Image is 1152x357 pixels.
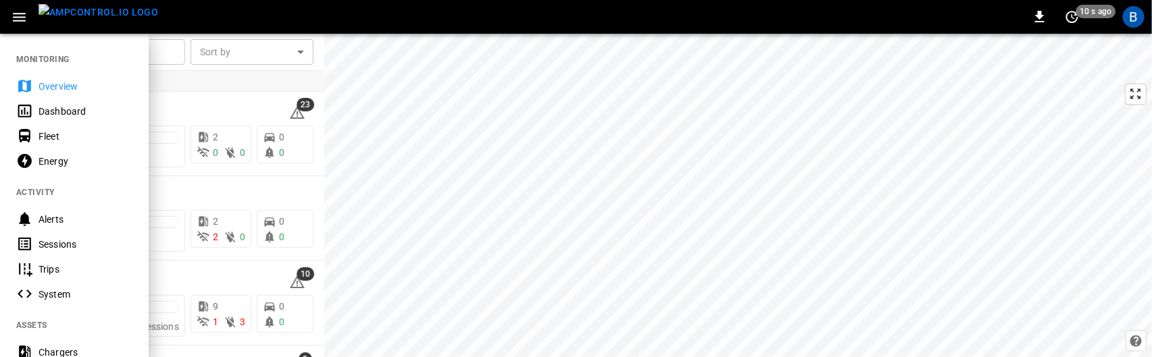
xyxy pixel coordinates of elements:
[39,238,132,251] div: Sessions
[39,263,132,276] div: Trips
[39,130,132,143] div: Fleet
[39,287,132,301] div: System
[1123,6,1145,28] div: profile-icon
[39,155,132,168] div: Energy
[1061,6,1083,28] button: set refresh interval
[39,80,132,93] div: Overview
[1076,5,1116,18] span: 10 s ago
[39,105,132,118] div: Dashboard
[39,213,132,226] div: Alerts
[39,4,158,21] img: ampcontrol.io logo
